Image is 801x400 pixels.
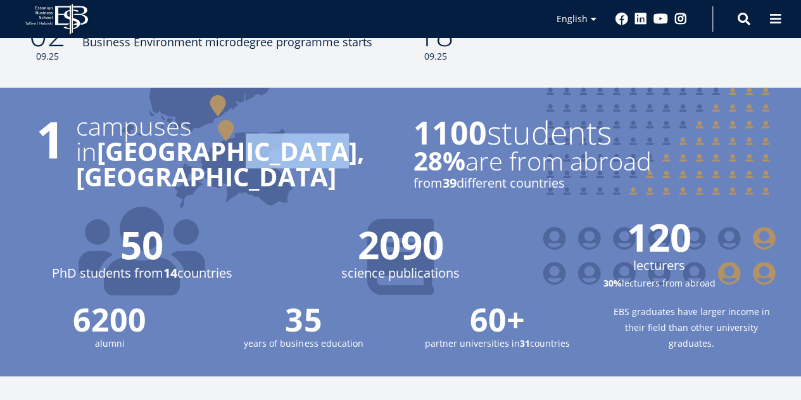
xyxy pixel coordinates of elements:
div: 18 [413,18,458,63]
small: from different countries [413,174,743,193]
strong: 28% [413,143,465,178]
small: 09.25 [413,50,458,63]
span: PhD students from countries [25,264,258,283]
small: partner universities in countries [413,335,582,351]
a: Youtube [653,13,668,25]
strong: 14 [163,264,177,281]
span: 2090 [284,226,517,264]
span: students [413,117,743,148]
span: are from abroad [413,148,743,174]
small: EBS graduates have larger income in their field than other university graduates. [607,304,776,351]
small: years of business education [219,335,388,351]
small: lecturers from abroad [543,275,776,291]
span: 35 [219,304,388,335]
span: 60+ [413,304,582,335]
a: Facebook [615,13,628,25]
span: 1 [25,113,76,190]
span: 6200 [25,304,194,335]
span: campuses [76,113,388,139]
strong: 30% [603,277,621,289]
span: science publications [284,264,517,283]
span: 50 [25,226,258,264]
span: Management and Marketing in the International Business Environment microdegree programme starts [82,18,372,49]
small: alumni [25,335,194,351]
span: lecturers [543,256,776,275]
small: 09.25 [25,50,70,63]
strong: 39 [443,174,457,191]
strong: [GEOGRAPHIC_DATA], [GEOGRAPHIC_DATA] [76,134,364,194]
p: in [76,139,388,190]
span: 120 [543,218,776,256]
strong: 1100 [413,111,487,154]
strong: 31 [520,337,530,349]
div: 02 [25,18,70,63]
a: Instagram [674,13,687,25]
a: Linkedin [634,13,647,25]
